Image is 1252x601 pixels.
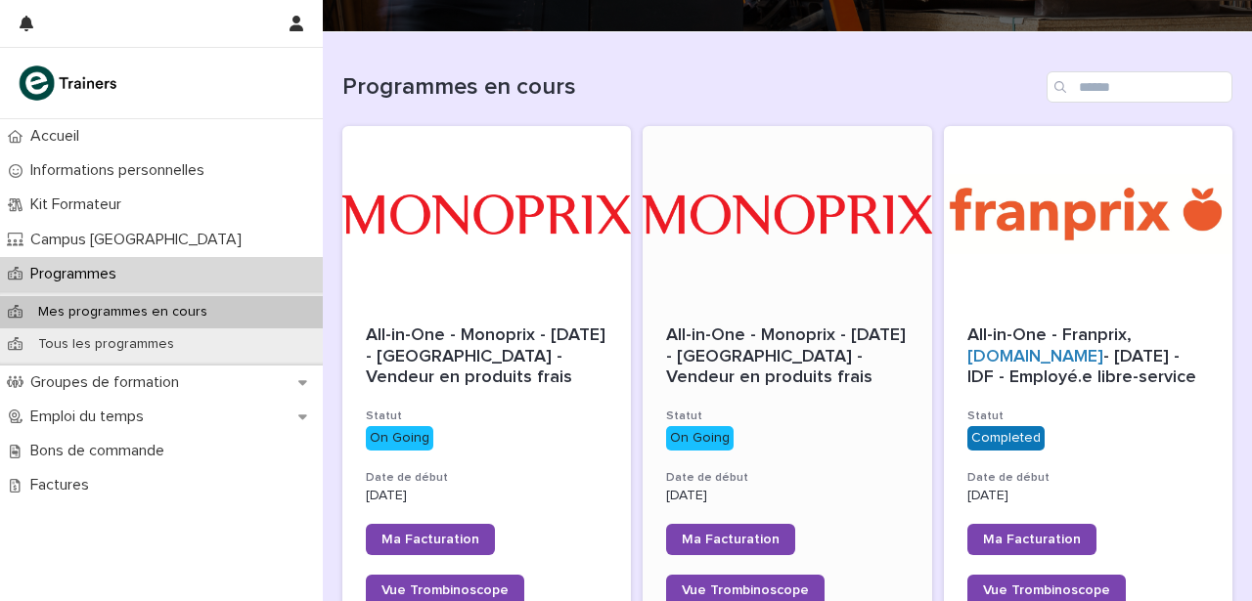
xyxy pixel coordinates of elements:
[22,161,220,180] p: Informations personnelles
[967,470,1209,486] h3: Date de début
[16,64,123,103] img: K0CqGN7SDeD6s4JG8KQk
[22,231,257,249] p: Campus [GEOGRAPHIC_DATA]
[666,524,795,555] a: Ma Facturation
[1047,71,1232,103] input: Search
[22,304,223,321] p: Mes programmes en cours
[983,583,1110,597] span: Vue Trombinoscope
[967,408,1209,424] h3: Statut
[967,488,1209,504] p: [DATE]
[381,583,509,597] span: Vue Trombinoscope
[22,408,159,426] p: Emploi du temps
[967,348,1103,365] a: [DOMAIN_NAME]
[666,426,734,451] div: On Going
[967,426,1045,451] div: Completed
[342,73,1039,102] h1: Programmes en cours
[682,533,780,546] span: Ma Facturation
[366,488,607,504] p: [DATE]
[22,442,180,460] p: Bons de commande
[666,488,908,504] p: [DATE]
[22,265,132,283] p: Programmes
[22,373,195,392] p: Groupes de formation
[366,408,607,424] h3: Statut
[22,336,190,353] p: Tous les programmes
[967,326,1196,386] span: All-in-One - Franprix, - [DATE] - IDF - Employé.e libre-service
[666,470,908,486] h3: Date de début
[366,326,610,386] span: All-in-One - Monoprix - [DATE] - [GEOGRAPHIC_DATA] - Vendeur en produits frais
[666,408,908,424] h3: Statut
[682,583,809,597] span: Vue Trombinoscope
[366,426,433,451] div: On Going
[22,127,95,146] p: Accueil
[366,470,607,486] h3: Date de début
[366,524,495,555] a: Ma Facturation
[381,533,479,546] span: Ma Facturation
[983,533,1081,546] span: Ma Facturation
[666,326,911,386] span: All-in-One - Monoprix - [DATE] - [GEOGRAPHIC_DATA] - Vendeur en produits frais
[22,195,137,214] p: Kit Formateur
[22,476,105,494] p: Factures
[967,524,1096,555] a: Ma Facturation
